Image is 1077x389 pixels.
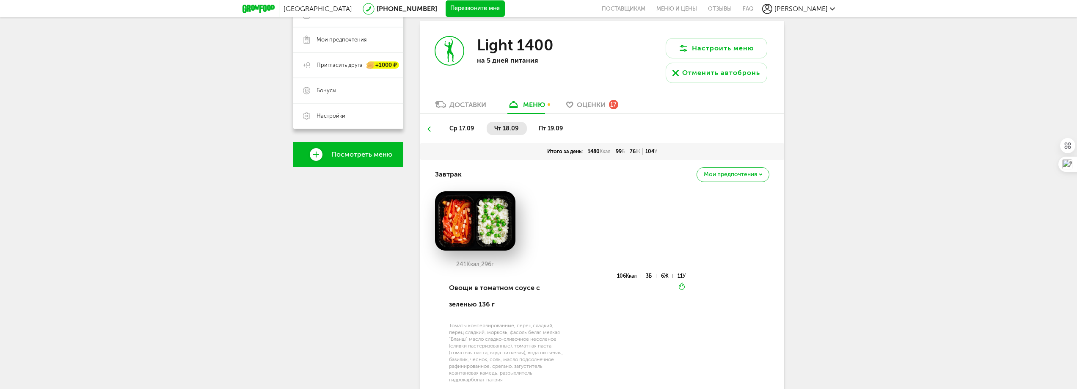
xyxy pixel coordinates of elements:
[317,61,363,69] span: Пригласить друга
[678,274,686,278] div: 11
[331,151,392,158] span: Посмотреть меню
[523,101,545,109] div: меню
[636,149,640,154] span: Ж
[646,274,656,278] div: 3
[317,36,366,44] span: Мои предпочтения
[666,63,767,83] button: Отменить автобронь
[585,148,613,155] div: 1480
[494,125,518,132] span: чт 18.09
[627,148,643,155] div: 76
[435,166,462,182] h4: Завтрак
[435,261,515,268] div: 241 296
[649,273,652,279] span: Б
[577,101,606,109] span: Оценки
[317,112,345,120] span: Настройки
[664,273,669,279] span: Ж
[477,56,587,64] p: на 5 дней питания
[377,5,437,13] a: [PHONE_NUMBER]
[704,171,757,177] span: Мои предпочтения
[449,273,566,319] div: Овощи в томатном соусе с зеленью 136 г
[562,100,623,113] a: Оценки 17
[654,149,657,154] span: У
[622,149,625,154] span: Б
[431,100,490,113] a: Доставки
[435,191,515,251] img: big_mOe8z449M5M7lfOZ.png
[449,101,486,109] div: Доставки
[293,78,403,103] a: Бонусы
[643,148,660,155] div: 104
[539,125,563,132] span: пт 19.09
[609,100,618,109] div: 17
[666,38,767,58] button: Настроить меню
[600,149,611,154] span: Ккал
[293,52,403,78] a: Пригласить друга +1000 ₽
[293,27,403,52] a: Мои предпочтения
[477,36,554,54] h3: Light 1400
[293,103,403,129] a: Настройки
[491,261,494,268] span: г
[545,148,585,155] div: Итого за день:
[682,68,760,78] div: Отменить автобронь
[617,274,641,278] div: 106
[683,273,686,279] span: У
[293,142,403,167] a: Посмотреть меню
[503,100,549,113] a: меню
[449,322,566,383] div: Томаты консервированные, перец сладкий, перец сладкий, морковь, фасоль белая мелкая "Бланш", масл...
[284,5,352,13] span: [GEOGRAPHIC_DATA]
[449,125,474,132] span: ср 17.09
[367,62,399,69] div: +1000 ₽
[613,148,627,155] div: 99
[626,273,637,279] span: Ккал
[317,87,336,94] span: Бонусы
[661,274,673,278] div: 6
[774,5,828,13] span: [PERSON_NAME]
[466,261,481,268] span: Ккал,
[446,0,505,17] button: Перезвоните мне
